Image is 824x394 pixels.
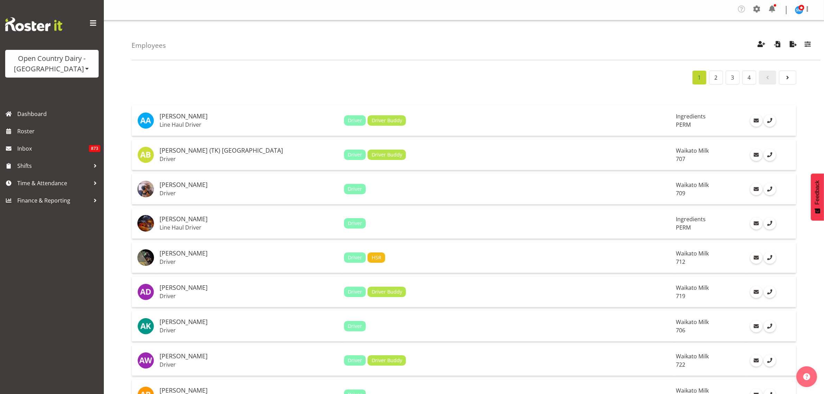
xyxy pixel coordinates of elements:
h4: Employees [132,42,166,49]
h5: [PERSON_NAME] [160,353,338,360]
span: HSR [372,254,381,261]
span: Driver [348,220,362,227]
a: Call Employee [764,115,776,127]
p: Driver [160,293,338,299]
a: Page 0. [759,71,776,84]
span: Waikato Milk [676,250,709,257]
span: Driver Buddy [372,357,402,364]
span: Driver [348,151,362,159]
span: Driver [348,117,362,124]
button: Export Employees [786,38,800,53]
p: Driver [160,327,338,334]
a: Email Employee [750,320,762,332]
p: Driver [160,361,338,368]
h5: [PERSON_NAME] [160,181,338,188]
img: andy-webb8163.jpg [137,352,154,369]
button: Filter Employees [800,38,815,53]
span: Waikato Milk [676,318,709,326]
a: Page 2. [709,71,723,84]
a: Page 3. [726,71,740,84]
p: Line Haul Driver [160,224,338,231]
p: Line Haul Driver [160,121,338,128]
span: Driver Buddy [372,288,402,296]
img: help-xxl-2.png [803,373,810,380]
a: Email Employee [750,355,762,367]
a: Email Employee [750,183,762,195]
span: 707 [676,155,686,163]
span: Finance & Reporting [17,195,90,206]
span: Waikato Milk [676,284,709,292]
span: PERM [676,224,691,231]
a: Email Employee [750,149,762,161]
h5: [PERSON_NAME] [160,319,338,325]
img: alex-barclayd877fa5d6d91228f431b11d7c95ff4e8.png [137,181,154,197]
span: Driver Buddy [372,151,402,159]
span: Driver Buddy [372,117,402,124]
span: Ingredients [676,215,706,223]
a: Page 2. [779,71,796,84]
img: amba-swann7ed9d8112a71dfd9dade164ec80c2a42.png [137,215,154,232]
span: Driver [348,288,362,296]
h5: [PERSON_NAME] (TK) [GEOGRAPHIC_DATA] [160,147,338,154]
span: Time & Attendance [17,178,90,188]
h5: [PERSON_NAME] [160,250,338,257]
span: Driver [348,254,362,261]
img: amrik-singh03ac6be936c81c43ac146ad11541ec6c.png [137,249,154,266]
span: Shifts [17,161,90,171]
span: 712 [676,258,686,266]
span: Waikato Milk [676,147,709,154]
a: Email Employee [750,252,762,264]
a: Call Employee [764,355,776,367]
span: Inbox [17,143,89,154]
h5: [PERSON_NAME] [160,113,338,120]
img: andrew-kearns11239.jpg [137,318,154,334]
img: Rosterit website logo [5,17,62,31]
p: Driver [160,190,338,197]
span: 873 [89,145,100,152]
a: Call Employee [764,252,776,264]
h5: [PERSON_NAME] [160,216,338,223]
img: abhilash-antony8160.jpg [137,112,154,129]
img: alan-bedford8161.jpg [137,146,154,163]
a: Email Employee [750,115,762,127]
span: 709 [676,189,686,197]
span: PERM [676,121,691,128]
a: Email Employee [750,217,762,230]
span: Waikato Milk [676,352,709,360]
a: Call Employee [764,149,776,161]
span: 719 [676,292,686,300]
button: Feedback - Show survey [811,173,824,221]
a: Call Employee [764,217,776,230]
div: Open Country Dairy - [GEOGRAPHIC_DATA] [12,53,92,74]
h5: [PERSON_NAME] [160,387,338,394]
button: Import Employees [770,38,785,53]
span: Feedback [814,180,821,205]
span: Dashboard [17,109,100,119]
button: Create Employees [754,38,769,53]
p: Driver [160,155,338,162]
a: Page 4. [742,71,756,84]
span: Roster [17,126,100,136]
img: steve-webb8258.jpg [795,6,803,14]
span: Waikato Milk [676,181,709,189]
span: Driver [348,322,362,330]
a: Call Employee [764,286,776,298]
span: Driver [348,185,362,193]
h5: [PERSON_NAME] [160,284,338,291]
span: Ingredients [676,113,706,120]
p: Driver [160,258,338,265]
span: 706 [676,326,686,334]
a: Call Employee [764,320,776,332]
img: andrew-de-lautour10099.jpg [137,284,154,300]
a: Call Employee [764,183,776,195]
span: Driver [348,357,362,364]
span: 722 [676,361,686,368]
a: Email Employee [750,286,762,298]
